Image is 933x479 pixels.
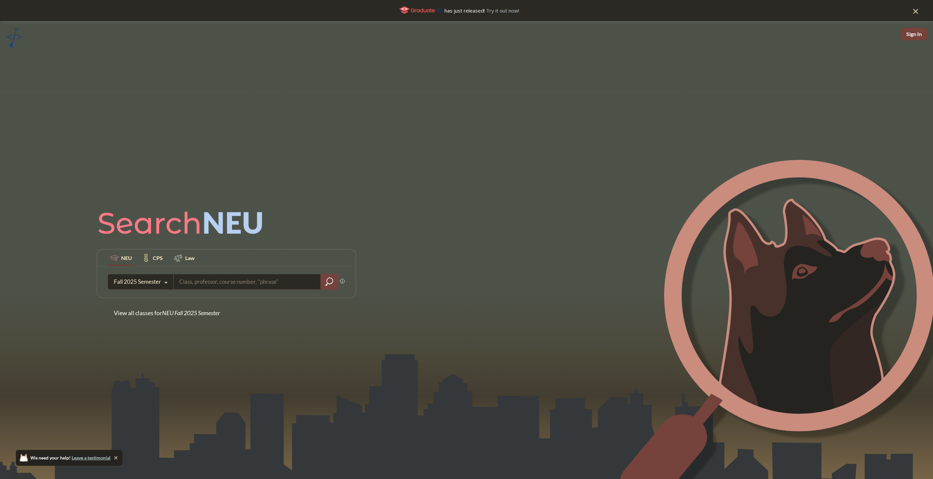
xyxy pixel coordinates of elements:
span: CPS [153,254,163,262]
span: Law [185,254,195,262]
span: NEU Fall 2025 Semester [162,309,220,316]
a: Leave a testimonial [72,455,111,461]
span: View all classes for [114,309,220,316]
span: We need your help! [30,456,111,460]
div: magnifying glass [320,274,338,290]
svg: magnifying glass [325,277,333,286]
span: NEU [121,254,132,262]
input: Class, professor, course number, "phrase" [179,275,316,289]
a: sandbox logo [7,28,22,50]
button: Sign In [901,28,927,40]
span: has just released! [445,7,519,14]
img: sandbox logo [7,28,22,48]
div: Fall 2025 Semester [114,278,161,285]
a: Try it out now! [485,7,519,14]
